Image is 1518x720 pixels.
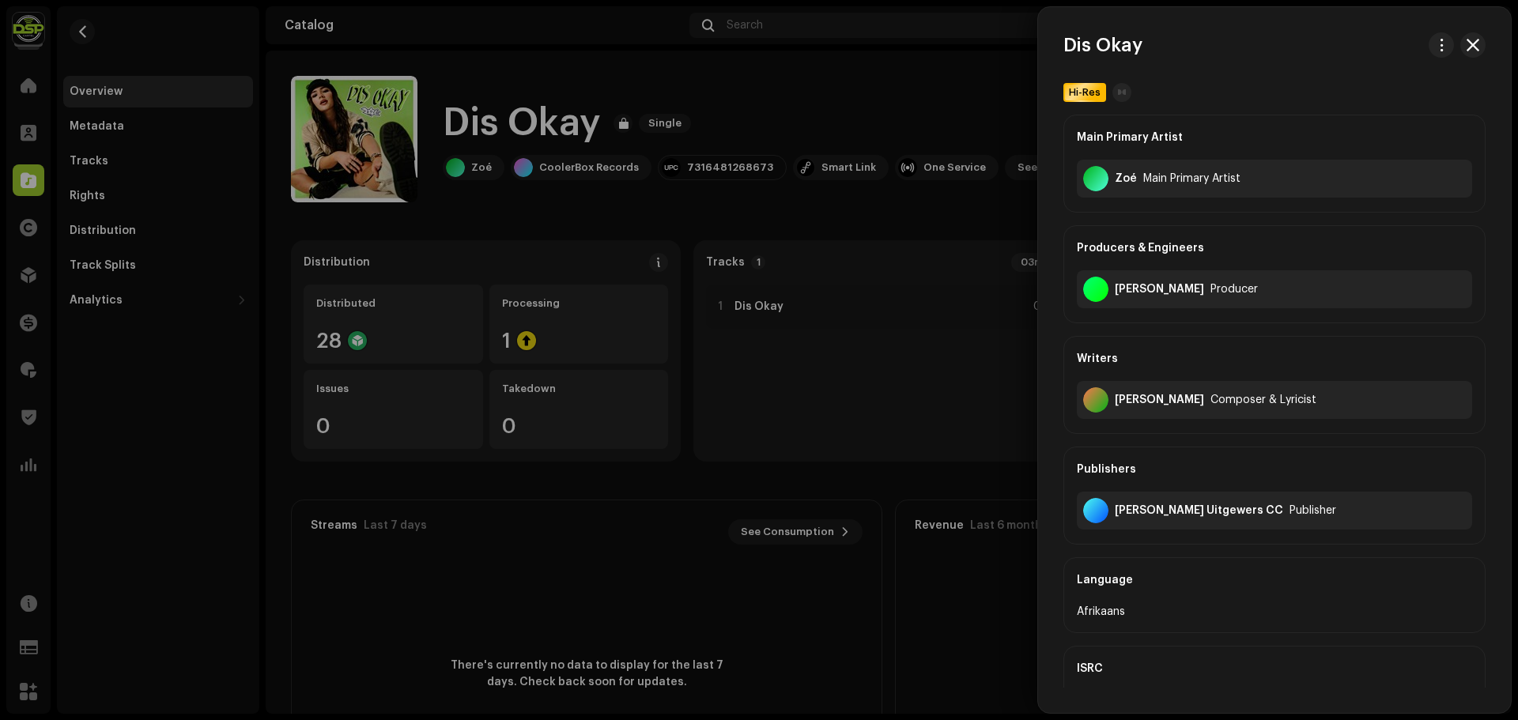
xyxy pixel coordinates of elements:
[1290,504,1336,517] div: Publisher
[1077,602,1472,621] div: Afrikaans
[1077,447,1472,492] div: Publishers
[1065,86,1105,99] span: Hi-Res
[1115,504,1283,517] div: Vonk Uitgewers CC
[1210,394,1316,406] div: Composer & Lyricist
[1077,115,1472,160] div: Main Primary Artist
[1115,172,1137,185] div: Zoé
[1077,226,1472,270] div: Producers & Engineers
[1077,646,1472,691] div: ISRC
[1077,337,1472,381] div: Writers
[1143,172,1240,185] div: Main Primary Artist
[1210,283,1258,296] div: Producer
[1115,283,1204,296] div: Ruan Graaff
[1063,32,1142,58] h3: Dis Okay
[1115,394,1204,406] div: Zoé Jacobs
[1077,558,1472,602] div: Language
